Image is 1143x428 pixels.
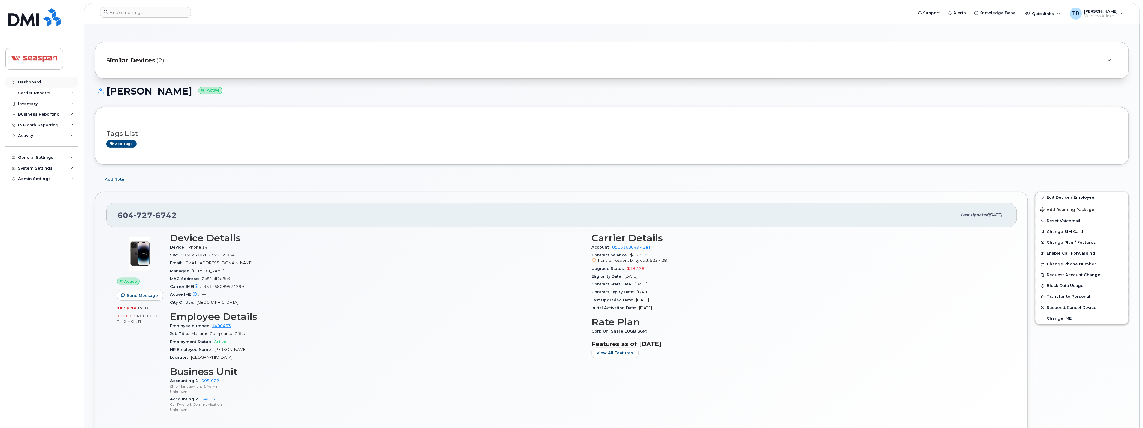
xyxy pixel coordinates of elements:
[592,317,1006,327] h3: Rate Plan
[989,212,1002,217] span: [DATE]
[170,292,202,297] span: Active IMEI
[612,245,650,249] a: 0515168049 - Bell
[170,284,204,289] span: Carrier IMEI
[170,261,185,265] span: Email
[136,306,148,310] span: used
[170,347,214,352] span: HR Employee Name
[1036,280,1129,291] button: Block Data Usage
[117,314,158,324] span: included this month
[170,331,192,336] span: Job Title
[592,253,1006,264] span: $237.28
[212,324,231,328] a: 1400453
[187,245,207,249] span: iPhone 14
[592,253,630,257] span: Contract balance
[170,233,585,243] h3: Device Details
[170,384,585,389] p: Ship Management & Admin
[170,389,585,394] p: Unknown
[598,258,649,263] span: Transfer responsibility cost
[650,258,667,263] span: $237.28
[1036,302,1129,313] button: Suspend/Cancel Device
[170,402,585,407] p: Cell Phone & Communication
[117,314,136,318] span: 10.00 GB
[192,269,224,273] span: [PERSON_NAME]
[592,306,639,310] span: Initial Activation Date
[627,266,645,271] span: $187.28
[191,355,233,360] span: [GEOGRAPHIC_DATA]
[170,276,202,281] span: MAC Address
[185,261,253,265] span: [EMAIL_ADDRESS][DOMAIN_NAME]
[592,245,612,249] span: Account
[170,366,585,377] h3: Business Unit
[106,130,1118,137] h3: Tags List
[592,340,1006,348] h3: Features as of [DATE]
[153,211,177,220] span: 6742
[597,350,633,356] span: View All Features
[170,378,201,383] span: Accounting 1
[592,348,639,358] button: View All Features
[117,211,177,220] span: 604
[170,311,585,322] h3: Employee Details
[170,339,214,344] span: Employment Status
[117,306,136,310] span: 18.15 GB
[156,56,164,65] span: (2)
[170,253,181,257] span: SIM
[170,245,187,249] span: Device
[1036,248,1129,259] button: Enable Call Forwarding
[134,211,153,220] span: 727
[636,298,649,302] span: [DATE]
[170,269,192,273] span: Manager
[592,329,650,333] span: Corp Unl Share 10GB 36M
[1036,216,1129,226] button: Reset Voicemail
[95,174,129,185] button: Add Note
[170,324,212,328] span: Employee number
[961,212,989,217] span: Last updated
[625,274,638,279] span: [DATE]
[201,378,219,383] a: 005-022
[592,298,636,302] span: Last Upgraded Date
[1036,259,1129,270] button: Change Phone Number
[635,282,648,286] span: [DATE]
[639,306,652,310] span: [DATE]
[198,87,222,94] small: Active
[170,407,585,412] p: Unknown
[1036,270,1129,280] button: Request Account Change
[214,347,247,352] span: [PERSON_NAME]
[1047,251,1096,256] span: Enable Call Forwarding
[1036,291,1129,302] button: Transfer to Personal
[592,282,635,286] span: Contract Start Date
[204,284,244,289] span: 351168089974299
[117,290,163,301] button: Send Message
[95,86,1129,96] h1: [PERSON_NAME]
[1040,207,1095,213] span: Add Roaming Package
[124,279,137,284] span: Active
[1036,313,1129,324] button: Change IMEI
[122,236,158,272] img: image20231002-3703462-njx0qo.jpeg
[170,355,191,360] span: Location
[127,293,158,298] span: Send Message
[106,56,155,65] span: Similar Devices
[105,176,124,182] span: Add Note
[201,397,215,401] a: 54066
[202,292,206,297] span: —
[592,266,627,271] span: Upgrade Status
[1036,226,1129,237] button: Change SIM Card
[1036,237,1129,248] button: Change Plan / Features
[592,290,637,294] span: Contract Expiry Date
[1047,305,1097,310] span: Suspend/Cancel Device
[1036,203,1129,216] button: Add Roaming Package
[592,233,1006,243] h3: Carrier Details
[170,300,197,305] span: City Of Use
[192,331,248,336] span: Maritime Compliance Officer
[592,274,625,279] span: Eligibility Date
[197,300,238,305] span: [GEOGRAPHIC_DATA]
[1047,240,1096,245] span: Change Plan / Features
[181,253,235,257] span: 89302610207738659934
[1036,192,1129,203] a: Edit Device / Employee
[170,397,201,401] span: Accounting 2
[214,339,226,344] span: Active
[637,290,650,294] span: [DATE]
[106,140,137,148] a: Add tags
[202,276,231,281] span: 2c81bff2a8e4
